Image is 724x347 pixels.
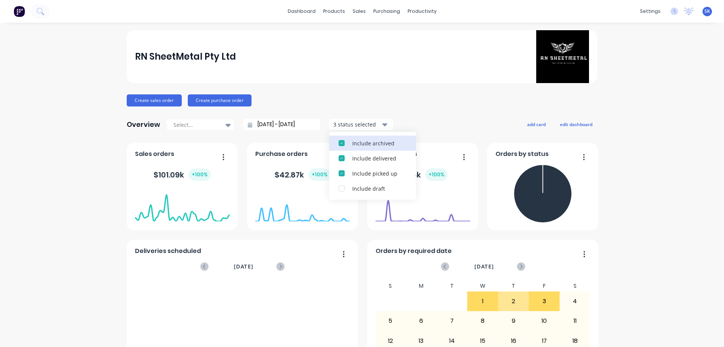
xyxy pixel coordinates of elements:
span: [DATE] [474,262,494,271]
div: productivity [404,6,440,17]
div: $ 21.8k [398,168,448,181]
span: Purchase orders [255,150,308,159]
div: T [437,281,468,291]
button: Create purchase order [188,94,252,106]
div: Include delivered [352,154,406,162]
a: dashboard [284,6,319,17]
div: Overview [127,117,160,132]
div: purchasing [370,6,404,17]
img: RN SheetMetal Pty Ltd [536,30,589,83]
div: Include picked up [352,170,406,177]
div: RN SheetMetal Pty Ltd [135,49,236,64]
div: 1 [468,292,498,311]
div: 3 [529,292,559,311]
span: SK [704,8,710,15]
div: 4 [560,292,590,311]
div: T [498,281,529,291]
div: + 100 % [308,168,331,181]
div: 8 [468,312,498,330]
div: sales [349,6,370,17]
div: 6 [406,312,436,330]
div: 2 [499,292,529,311]
span: [DATE] [234,262,253,271]
div: 3 status selected [333,120,381,128]
button: 3 status selected [329,119,393,130]
div: 5 [376,312,406,330]
div: + 100 % [425,168,448,181]
span: Orders by status [495,150,549,159]
div: $ 101.09k [153,168,211,181]
div: $ 42.87k [275,168,331,181]
div: 9 [499,312,529,330]
div: products [319,6,349,17]
button: Create sales order [127,94,182,106]
div: Include draft [352,185,406,193]
div: F [529,281,560,291]
img: Factory [14,6,25,17]
div: S [375,281,406,291]
div: S [560,281,591,291]
button: edit dashboard [555,119,597,129]
div: 11 [560,312,590,330]
button: add card [522,119,551,129]
div: M [406,281,437,291]
div: Include archived [352,139,406,147]
div: W [467,281,498,291]
div: settings [636,6,664,17]
div: 10 [529,312,559,330]
div: 7 [437,312,467,330]
span: Sales orders [135,150,174,159]
div: + 100 % [189,168,211,181]
span: Orders by required date [376,247,452,256]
